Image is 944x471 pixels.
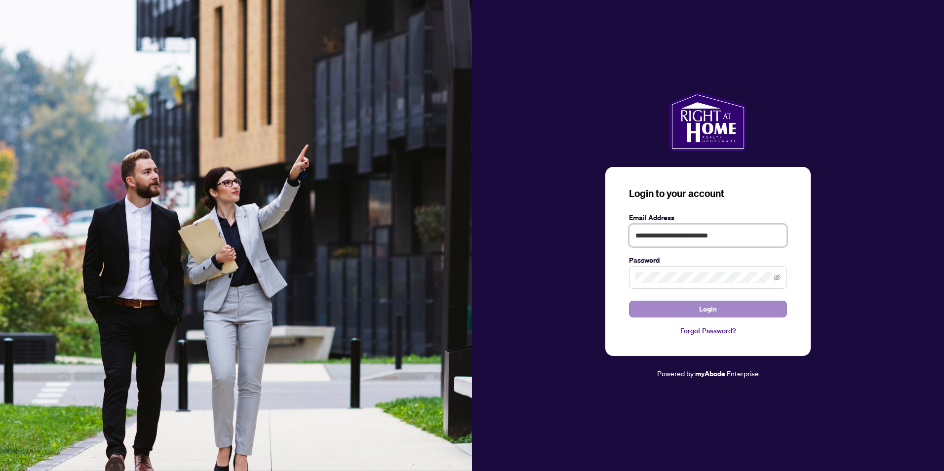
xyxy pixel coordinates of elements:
[629,255,787,266] label: Password
[629,325,787,336] a: Forgot Password?
[629,187,787,200] h3: Login to your account
[727,369,759,378] span: Enterprise
[699,301,717,317] span: Login
[629,212,787,223] label: Email Address
[629,301,787,317] button: Login
[774,274,781,281] span: eye-invisible
[657,369,694,378] span: Powered by
[669,92,746,151] img: ma-logo
[695,368,725,379] a: myAbode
